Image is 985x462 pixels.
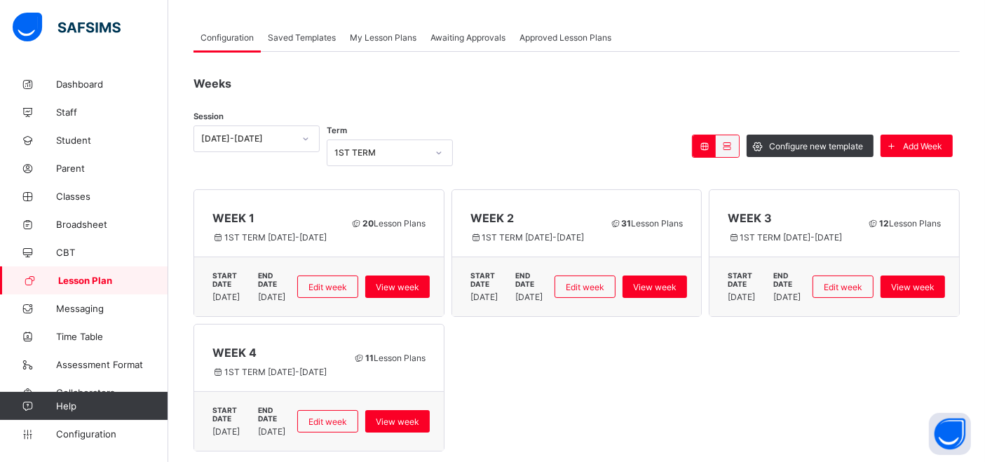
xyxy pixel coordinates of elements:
[566,282,604,292] span: Edit week
[470,271,512,288] span: START DATE
[56,79,168,90] span: Dashboard
[56,135,168,146] span: Student
[470,211,595,225] span: WEEK 2
[56,107,168,118] span: Staff
[56,247,168,258] span: CBT
[470,292,508,302] span: [DATE]
[610,218,684,229] span: Lesson Plans
[515,271,548,288] span: END DATE
[519,32,611,43] span: Approved Lesson Plans
[212,406,254,423] span: START DATE
[773,292,801,302] span: [DATE]
[13,13,121,42] img: safsims
[728,232,852,243] span: 1ST TERM [DATE]-[DATE]
[891,282,935,292] span: View week
[201,134,294,144] div: [DATE]-[DATE]
[515,292,543,302] span: [DATE]
[56,331,168,342] span: Time Table
[824,282,862,292] span: Edit week
[201,32,254,43] span: Configuration
[212,426,250,437] span: [DATE]
[351,218,426,229] span: Lesson Plans
[56,191,168,202] span: Classes
[350,32,416,43] span: My Lesson Plans
[879,218,889,229] b: 12
[470,232,595,243] span: 1ST TERM [DATE]-[DATE]
[212,232,335,243] span: 1ST TERM [DATE]-[DATE]
[728,292,765,302] span: [DATE]
[212,292,250,302] span: [DATE]
[56,428,168,440] span: Configuration
[308,282,347,292] span: Edit week
[308,416,347,427] span: Edit week
[327,125,347,135] span: Term
[56,400,168,412] span: Help
[621,218,631,229] b: 31
[258,426,286,437] span: [DATE]
[56,219,168,230] span: Broadsheet
[376,282,419,292] span: View week
[773,271,806,288] span: END DATE
[258,271,290,288] span: END DATE
[193,111,224,121] span: Session
[929,413,971,455] button: Open asap
[867,218,941,229] span: Lesson Plans
[58,275,168,286] span: Lesson Plan
[365,353,374,363] b: 11
[212,367,338,377] span: 1ST TERM [DATE]-[DATE]
[212,271,254,288] span: START DATE
[728,271,769,288] span: START DATE
[56,163,168,174] span: Parent
[193,76,231,90] span: Weeks
[212,211,335,225] span: WEEK 1
[430,32,505,43] span: Awaiting Approvals
[56,303,168,314] span: Messaging
[258,406,290,423] span: END DATE
[903,141,942,151] span: Add Week
[56,387,168,398] span: Collaborators
[258,292,286,302] span: [DATE]
[268,32,336,43] span: Saved Templates
[633,282,677,292] span: View week
[334,148,427,158] div: 1ST TERM
[56,359,168,370] span: Assessment Format
[212,346,338,360] span: WEEK 4
[353,353,426,363] span: Lesson Plans
[362,218,374,229] b: 20
[376,416,419,427] span: View week
[769,141,863,151] span: Configure new template
[728,211,852,225] span: WEEK 3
